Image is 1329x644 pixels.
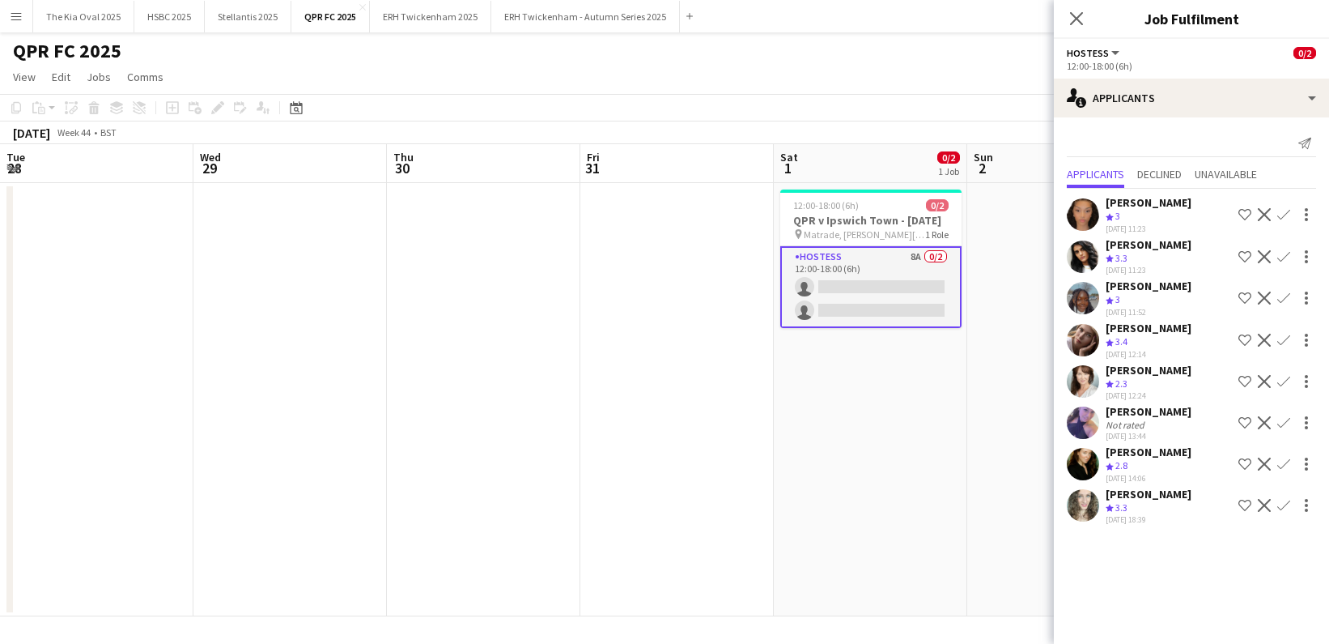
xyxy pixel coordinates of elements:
[780,246,962,328] app-card-role: Hostess8A0/212:00-18:00 (6h)
[13,125,50,141] div: [DATE]
[87,70,111,84] span: Jobs
[1106,390,1191,401] div: [DATE] 12:24
[793,199,859,211] span: 12:00-18:00 (6h)
[370,1,491,32] button: ERH Twickenham 2025
[971,159,993,177] span: 2
[804,228,925,241] span: Matrade, [PERSON_NAME][GEOGRAPHIC_DATA], [GEOGRAPHIC_DATA], [GEOGRAPHIC_DATA]
[197,159,221,177] span: 29
[4,159,25,177] span: 28
[121,66,170,87] a: Comms
[1106,431,1191,441] div: [DATE] 13:44
[1106,487,1191,501] div: [PERSON_NAME]
[1106,307,1191,318] div: [DATE] 11:52
[926,199,949,211] span: 0/2
[974,150,993,164] span: Sun
[1106,279,1191,293] div: [PERSON_NAME]
[393,150,414,164] span: Thu
[1106,419,1148,431] div: Not rated
[1115,459,1127,471] span: 2.8
[391,159,414,177] span: 30
[1115,335,1127,348] span: 3.4
[780,213,962,228] h3: QPR v Ipswich Town - [DATE]
[1106,224,1191,234] div: [DATE] 11:23
[584,159,600,177] span: 31
[1115,377,1127,390] span: 2.3
[587,150,600,164] span: Fri
[52,70,70,84] span: Edit
[45,66,77,87] a: Edit
[1067,47,1122,59] button: Hostess
[291,1,370,32] button: QPR FC 2025
[6,66,42,87] a: View
[53,126,94,139] span: Week 44
[1106,404,1191,419] div: [PERSON_NAME]
[1106,349,1191,360] div: [DATE] 12:14
[1106,445,1191,459] div: [PERSON_NAME]
[200,150,221,164] span: Wed
[1054,79,1329,117] div: Applicants
[491,1,680,32] button: ERH Twickenham - Autumn Series 2025
[780,150,798,164] span: Sat
[100,126,117,139] div: BST
[1115,252,1127,264] span: 3.3
[134,1,205,32] button: HSBC 2025
[1115,293,1120,305] span: 3
[1106,473,1191,484] div: [DATE] 14:06
[1054,8,1329,29] h3: Job Fulfilment
[33,1,134,32] button: The Kia Oval 2025
[1106,265,1191,275] div: [DATE] 11:23
[6,150,25,164] span: Tue
[1067,168,1124,180] span: Applicants
[938,165,959,177] div: 1 Job
[1293,47,1316,59] span: 0/2
[80,66,117,87] a: Jobs
[1106,195,1191,210] div: [PERSON_NAME]
[1067,47,1109,59] span: Hostess
[1106,237,1191,252] div: [PERSON_NAME]
[205,1,291,32] button: Stellantis 2025
[937,151,960,164] span: 0/2
[1106,514,1191,525] div: [DATE] 18:39
[1106,321,1191,335] div: [PERSON_NAME]
[925,228,949,241] span: 1 Role
[127,70,163,84] span: Comms
[13,70,36,84] span: View
[1195,168,1257,180] span: Unavailable
[1067,60,1316,72] div: 12:00-18:00 (6h)
[13,39,121,63] h1: QPR FC 2025
[1115,501,1127,514] span: 3.3
[1106,363,1191,377] div: [PERSON_NAME]
[778,159,798,177] span: 1
[780,190,962,328] app-job-card: 12:00-18:00 (6h)0/2QPR v Ipswich Town - [DATE] Matrade, [PERSON_NAME][GEOGRAPHIC_DATA], [GEOGRAPH...
[1115,210,1120,222] span: 3
[1137,168,1182,180] span: Declined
